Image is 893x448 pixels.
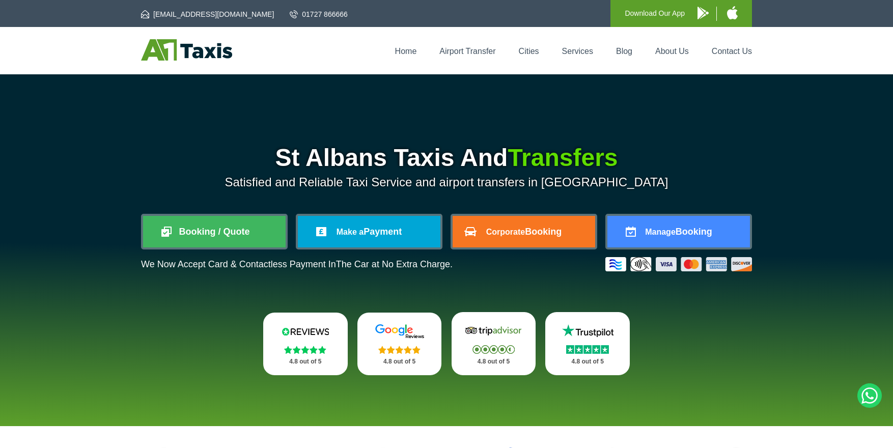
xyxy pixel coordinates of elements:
a: Tripadvisor Stars 4.8 out of 5 [452,312,536,375]
a: Reviews.io Stars 4.8 out of 5 [263,313,348,375]
p: 4.8 out of 5 [463,355,525,368]
a: CorporateBooking [453,216,595,247]
span: Make a [337,228,364,236]
a: Cities [519,47,539,55]
img: A1 Taxis iPhone App [727,6,738,19]
a: Blog [616,47,632,55]
img: Google [369,324,430,339]
img: A1 Taxis St Albans LTD [141,39,232,61]
a: 01727 866666 [290,9,348,19]
img: Reviews.io [275,324,336,339]
a: Google Stars 4.8 out of 5 [357,313,442,375]
img: Trustpilot [557,323,618,339]
a: Booking / Quote [143,216,286,247]
a: [EMAIL_ADDRESS][DOMAIN_NAME] [141,9,274,19]
p: Satisfied and Reliable Taxi Service and airport transfers in [GEOGRAPHIC_DATA] [141,175,752,189]
a: Services [562,47,593,55]
span: Transfers [508,144,618,171]
h1: St Albans Taxis And [141,146,752,170]
a: ManageBooking [607,216,750,247]
a: Make aPayment [298,216,440,247]
p: We Now Accept Card & Contactless Payment In [141,259,453,270]
a: Airport Transfer [439,47,495,55]
span: Corporate [486,228,525,236]
a: Contact Us [712,47,752,55]
img: Stars [472,345,515,354]
p: Download Our App [625,7,685,20]
img: A1 Taxis Android App [697,7,709,19]
a: About Us [655,47,689,55]
img: Tripadvisor [463,323,524,339]
img: Stars [566,345,609,354]
a: Home [395,47,417,55]
span: The Car at No Extra Charge. [336,259,453,269]
img: Stars [378,346,421,354]
p: 4.8 out of 5 [274,355,337,368]
a: Trustpilot Stars 4.8 out of 5 [545,312,630,375]
img: Credit And Debit Cards [605,257,752,271]
span: Manage [645,228,676,236]
p: 4.8 out of 5 [556,355,619,368]
img: Stars [284,346,326,354]
p: 4.8 out of 5 [369,355,431,368]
